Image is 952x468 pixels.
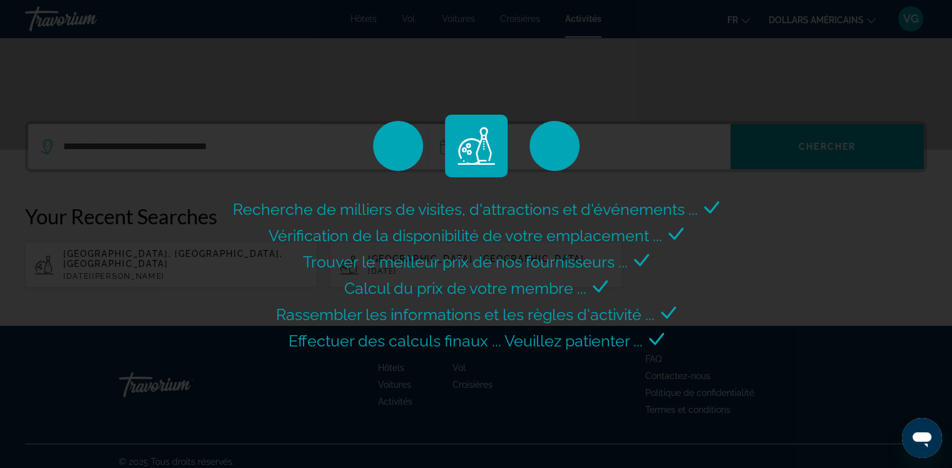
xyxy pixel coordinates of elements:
span: Calcul du prix de votre membre ... [344,279,586,298]
span: Effectuer des calculs finaux ... Veuillez patienter ... [289,331,643,350]
span: Trouver le meilleur prix de nos fournisseurs ... [303,252,628,271]
span: Rassembler les informations et les règles d'activité ... [276,305,655,324]
span: Recherche de milliers de visites, d'attractions et d'événements ... [233,200,698,219]
iframe: Bouton de lancement de la fenêtre de messagerie [902,418,942,458]
span: Vérification de la disponibilité de votre emplacement ... [269,226,662,245]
